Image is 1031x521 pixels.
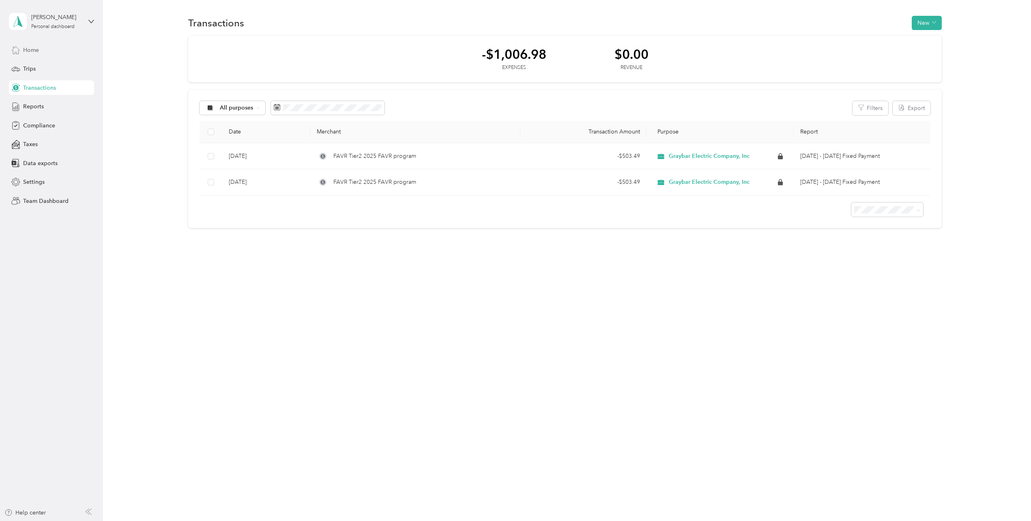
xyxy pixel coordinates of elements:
[912,16,942,30] button: New
[222,169,311,196] td: [DATE]
[893,101,930,115] button: Export
[31,24,75,29] div: Personal dashboard
[220,105,253,111] span: All purposes
[794,143,934,170] td: Sep 1 - 30, 2025 Fixed Payment
[4,508,46,517] button: Help center
[614,47,649,61] div: $0.00
[794,121,934,143] th: Report
[482,47,546,61] div: -$1,006.98
[23,84,56,92] span: Transactions
[614,64,649,71] div: Revenue
[986,476,1031,521] iframe: Everlance-gr Chat Button Frame
[23,46,39,54] span: Home
[333,152,416,161] span: FAVR Tier2 2025 FAVR program
[520,121,647,143] th: Transaction Amount
[222,143,311,170] td: [DATE]
[23,159,58,168] span: Data exports
[23,140,38,149] span: Taxes
[23,102,44,111] span: Reports
[527,152,640,161] div: - $503.49
[482,64,546,71] div: Expenses
[653,128,679,135] span: Purpose
[333,178,416,187] span: FAVR Tier2 2025 FAVR program
[222,121,311,143] th: Date
[669,153,750,160] span: Graybar Electric Company, Inc
[853,101,888,115] button: Filters
[23,65,36,73] span: Trips
[188,19,244,27] h1: Transactions
[23,121,55,130] span: Compliance
[310,121,520,143] th: Merchant
[31,13,82,22] div: [PERSON_NAME]
[669,179,750,186] span: Graybar Electric Company, Inc
[23,178,45,186] span: Settings
[794,169,934,196] td: Oct 1 - 31, 2025 Fixed Payment
[23,197,69,205] span: Team Dashboard
[527,178,640,187] div: - $503.49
